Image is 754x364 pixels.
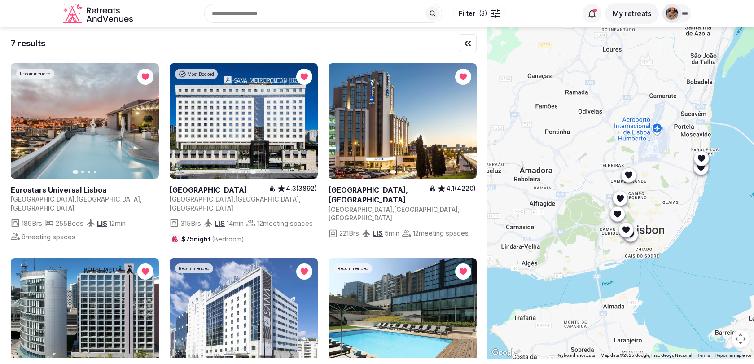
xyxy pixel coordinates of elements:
[446,184,476,193] span: 4.1 (4220)
[97,219,107,228] a: LIS
[175,263,213,273] div: Recommended
[329,185,429,205] a: View venue
[666,7,678,20] img: julen
[215,219,225,228] a: LIS
[413,228,469,238] span: 12 meeting spaces
[11,195,75,203] span: [GEOGRAPHIC_DATA]
[227,219,244,228] span: 14 min
[490,347,519,359] a: Open this area in Google Maps (opens a new window)
[212,235,244,243] span: (Bedroom)
[299,195,301,203] span: ,
[73,170,79,174] button: Go to slide 1
[329,185,429,205] h2: [GEOGRAPHIC_DATA], [GEOGRAPHIC_DATA]
[109,219,126,228] span: 12 min
[250,170,256,174] button: Go to slide 4
[329,63,477,179] a: View Radisson Blu Hotel, Lisbon
[245,171,247,173] button: Go to slide 3
[412,171,414,173] button: Go to slide 4
[732,330,750,348] button: Map camera controls
[170,195,233,203] span: [GEOGRAPHIC_DATA]
[179,265,210,272] span: Recommended
[170,185,269,195] a: View venue
[257,219,313,228] span: 12 meeting spaces
[334,263,372,273] div: Recommended
[11,204,75,212] span: [GEOGRAPHIC_DATA]
[63,4,135,24] svg: Retreats and Venues company logo
[697,353,710,358] a: Terms (opens in new tab)
[180,219,201,228] span: 315 Brs
[88,171,90,173] button: Go to slide 3
[339,228,359,238] span: 221 Brs
[11,185,159,195] a: View venue
[557,352,595,359] button: Keyboard shortcuts
[277,184,318,193] button: 4.3(3892)
[458,206,460,213] span: ,
[22,219,42,228] span: 189 Brs
[11,185,159,195] h2: Eurostars Universal Lisboa
[188,71,214,77] span: Most Booked
[479,9,487,18] span: ( 3 )
[605,3,659,24] button: My retreats
[181,235,244,244] span: $75 night
[140,195,142,203] span: ,
[385,228,399,238] span: 5 min
[286,184,317,193] span: 4.3 (3892)
[373,229,383,237] a: LIS
[235,195,299,203] span: [GEOGRAPHIC_DATA]
[11,38,45,49] div: 7 results
[81,171,84,173] button: Go to slide 2
[233,195,235,203] span: ,
[16,69,54,79] div: Recommended
[94,171,96,173] button: Go to slide 4
[605,9,659,18] a: My retreats
[329,206,392,213] span: [GEOGRAPHIC_DATA]
[175,69,218,79] div: Most Booked
[392,206,394,213] span: ,
[338,265,368,272] span: Recommended
[63,4,135,24] a: Visit the homepage
[715,353,751,358] a: Report a map error
[232,171,235,173] button: Go to slide 1
[56,219,83,228] span: 255 Beds
[405,171,408,173] button: Go to slide 3
[394,206,458,213] span: [GEOGRAPHIC_DATA]
[601,353,692,358] span: Map data ©2025 Google, Inst. Geogr. Nacional
[22,232,75,241] span: 8 meeting spaces
[490,347,519,359] img: Google
[75,195,76,203] span: ,
[390,170,396,174] button: Go to slide 1
[170,204,233,212] span: [GEOGRAPHIC_DATA]
[170,185,269,195] h2: [GEOGRAPHIC_DATA]
[76,195,140,203] span: [GEOGRAPHIC_DATA]
[459,9,475,18] span: Filter
[170,63,318,179] a: View SANA Metropolitan Hotel
[238,171,241,173] button: Go to slide 2
[453,5,506,22] button: Filter(3)
[437,184,477,193] button: 4.1(4220)
[329,214,392,222] span: [GEOGRAPHIC_DATA]
[20,70,51,77] span: Recommended
[11,63,159,179] a: View Eurostars Universal Lisboa
[399,171,402,173] button: Go to slide 2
